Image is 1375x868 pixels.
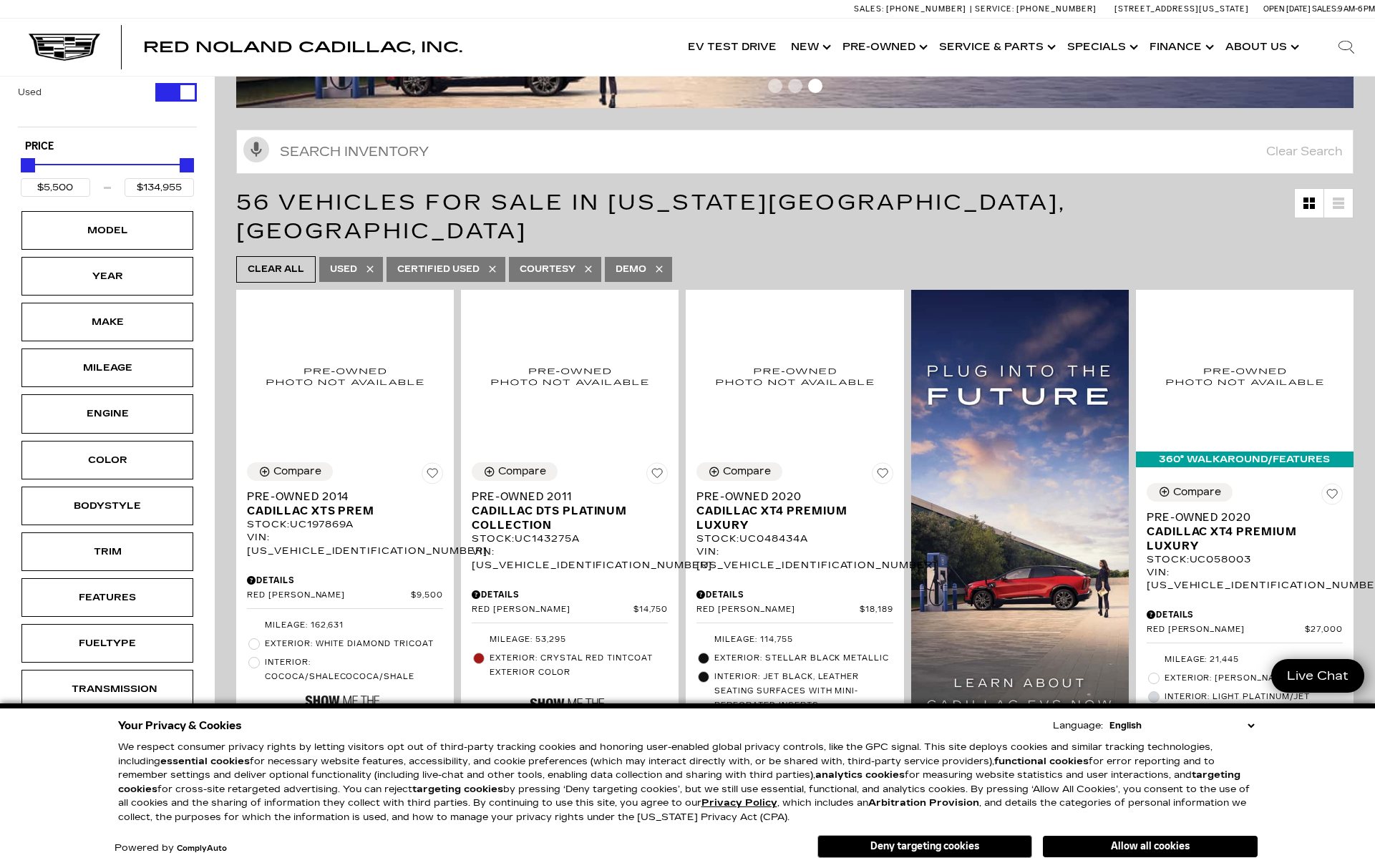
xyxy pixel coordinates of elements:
button: Compare Vehicle [1147,483,1233,502]
strong: essential cookies [160,756,250,767]
span: Cadillac XT4 Premium Luxury [696,504,882,532]
span: Demo [616,260,646,278]
div: Compare [723,465,771,478]
div: Compare [1173,486,1221,499]
div: BodystyleBodystyle [21,487,193,525]
a: Service: [PHONE_NUMBER] [970,5,1100,13]
div: Mileage [72,360,143,376]
div: Pricing Details - Pre-Owned 2011 Cadillac DTS Platinum Collection [472,588,668,601]
div: Color [72,452,143,468]
a: About Us [1218,19,1303,76]
a: Finance [1142,19,1218,76]
a: Privacy Policy [701,797,777,809]
button: Save Vehicle [646,462,668,489]
span: Go to slide 1 [768,79,782,93]
span: Go to slide 3 [808,79,822,93]
div: Pricing Details - Pre-Owned 2020 Cadillac XT4 Premium Luxury [1147,608,1343,621]
div: Trim [72,544,143,560]
a: Pre-Owned 2020Cadillac XT4 Premium Luxury [696,489,893,532]
span: Certified Used [397,260,480,278]
span: Red [PERSON_NAME] [247,590,411,601]
span: [PHONE_NUMBER] [1016,4,1097,14]
span: Your Privacy & Cookies [118,716,242,736]
div: Year [72,268,143,284]
div: Stock : UC048434A [696,532,893,545]
img: 2011 Cadillac DTS Platinum Collection [472,301,668,452]
div: Model [72,223,143,238]
span: 9 AM-6 PM [1338,4,1375,14]
li: Mileage: 53,295 [472,630,668,649]
span: Pre-Owned 2020 [1147,510,1332,525]
div: TrimTrim [21,532,193,571]
div: Bodystyle [72,498,143,514]
img: 2014 Cadillac XTS PREM [247,301,443,452]
a: [STREET_ADDRESS][US_STATE] [1114,4,1249,14]
div: MakeMake [21,303,193,341]
a: Red [PERSON_NAME] $18,189 [696,605,893,615]
span: Clear All [248,260,304,278]
a: Service & Parts [932,19,1060,76]
a: Pre-Owned 2014Cadillac XTS PREM [247,489,443,518]
div: Stock : UC197869A [247,518,443,531]
span: Pre-Owned 2014 [247,489,432,504]
button: Compare Vehicle [247,462,333,481]
a: Live Chat [1271,659,1364,693]
span: Exterior: White Diamond Tricoat [265,637,443,651]
span: Pre-Owned 2011 [472,489,657,504]
p: We respect consumer privacy rights by letting visitors opt out of third-party tracking cookies an... [118,741,1258,824]
span: Cadillac DTS Platinum Collection [472,504,657,532]
a: Pre-Owned [835,19,932,76]
a: Pre-Owned 2011Cadillac DTS Platinum Collection [472,489,668,532]
div: MileageMileage [21,348,193,387]
span: Courtesy [520,260,575,278]
div: Price [21,153,194,197]
span: Go to slide 2 [788,79,802,93]
div: 360° WalkAround/Features [1136,452,1354,467]
span: Red [PERSON_NAME] [472,605,633,615]
strong: analytics cookies [815,769,905,781]
div: Pricing Details - Pre-Owned 2020 Cadillac XT4 Premium Luxury [696,588,893,601]
strong: Arbitration Provision [868,797,979,809]
span: [PHONE_NUMBER] [886,4,966,14]
div: VIN: [US_VEHICLE_IDENTIFICATION_NUMBER] [247,531,443,557]
div: VIN: [US_VEHICLE_IDENTIFICATION_NUMBER] [472,545,668,571]
li: Mileage: 162,631 [247,616,443,635]
input: Minimum [21,178,90,197]
li: Mileage: 21,445 [1147,650,1343,669]
img: Cadillac Dark Logo with Cadillac White Text [29,34,100,61]
button: Compare Vehicle [696,462,782,481]
div: Compare [273,465,321,478]
div: Powered by [115,844,227,853]
span: Sales: [1312,4,1338,14]
span: Service: [975,4,1014,14]
button: Compare Vehicle [472,462,558,481]
div: Make [72,314,143,330]
div: YearYear [21,257,193,296]
span: Exterior: Stellar Black Metallic [714,651,893,665]
button: Allow all cookies [1043,836,1258,857]
div: Compare [498,465,546,478]
div: Features [72,590,143,605]
a: ComplyAuto [177,844,227,853]
a: Red Noland Cadillac, Inc. [143,40,462,54]
div: FeaturesFeatures [21,578,193,617]
img: 2020 Cadillac XT4 Premium Luxury [1147,301,1343,452]
span: $27,000 [1305,625,1343,635]
a: Red [PERSON_NAME] $14,750 [472,605,668,615]
svg: Click to toggle on voice search [243,137,269,162]
a: Red [PERSON_NAME] $9,500 [247,590,443,601]
span: Open [DATE] [1263,4,1311,14]
span: $18,189 [860,605,893,615]
span: Exterior: Crystal Red Tintcoat Exterior Color [490,651,668,680]
a: New [784,19,835,76]
div: Stock : UC058003 [1147,553,1343,566]
a: Red [PERSON_NAME] $27,000 [1147,625,1343,635]
a: Sales: [PHONE_NUMBER] [854,5,970,13]
button: Save Vehicle [1321,483,1343,510]
strong: targeting cookies [412,784,503,795]
div: Transmission [72,681,143,697]
button: Deny targeting cookies [817,835,1032,858]
span: Used [330,260,357,278]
